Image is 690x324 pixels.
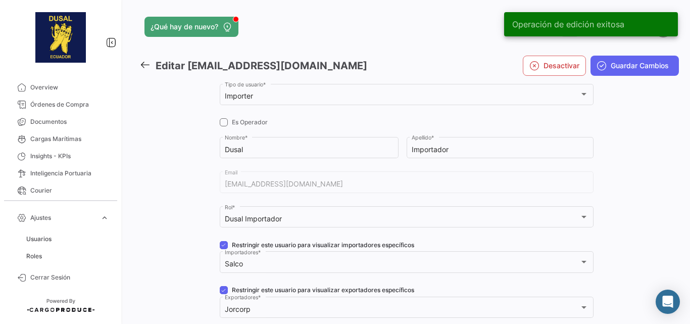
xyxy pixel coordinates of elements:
[156,59,367,73] h3: Editar [EMAIL_ADDRESS][DOMAIN_NAME]
[30,273,109,282] span: Cerrar Sesión
[30,169,109,178] span: Inteligencia Portuaria
[30,117,109,126] span: Documentos
[8,182,113,199] a: Courier
[590,56,679,76] button: Guardar Cambios
[30,134,109,144] span: Cargas Marítimas
[225,91,253,100] mat-select-trigger: Importer
[523,56,586,76] button: Desactivar
[35,12,86,63] img: a285b2dc-690d-45b2-9f09-4c8154f86cbc.png
[232,241,414,250] span: Restringir este usuario para visualizar importadores específicos
[22,249,113,264] a: Roles
[8,148,113,165] a: Insights - KPIs
[151,22,218,32] span: ¿Qué hay de nuevo?
[611,61,669,71] span: Guardar Cambios
[26,252,42,261] span: Roles
[8,79,113,96] a: Overview
[30,83,109,92] span: Overview
[225,305,251,313] mat-select-trigger: Jorcorp
[30,213,96,222] span: Ajustes
[30,152,109,161] span: Insights - KPIs
[30,100,109,109] span: Órdenes de Compra
[22,232,113,247] a: Usuarios
[225,214,282,223] mat-select-trigger: Dusal Importador
[26,235,52,244] span: Usuarios
[656,290,680,314] div: Abrir Intercom Messenger
[225,259,243,268] mat-select-trigger: Salco
[100,213,109,222] span: expand_more
[144,17,238,37] button: ¿Qué hay de nuevo?
[8,113,113,130] a: Documentos
[30,186,109,195] span: Courier
[8,165,113,182] a: Inteligencia Portuaria
[8,96,113,113] a: Órdenes de Compra
[8,130,113,148] a: Cargas Marítimas
[512,19,624,29] span: Operación de edición exitosa
[232,286,414,295] span: Restringir este usuario para visualizar exportadores específicos
[232,118,268,127] span: Es Operador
